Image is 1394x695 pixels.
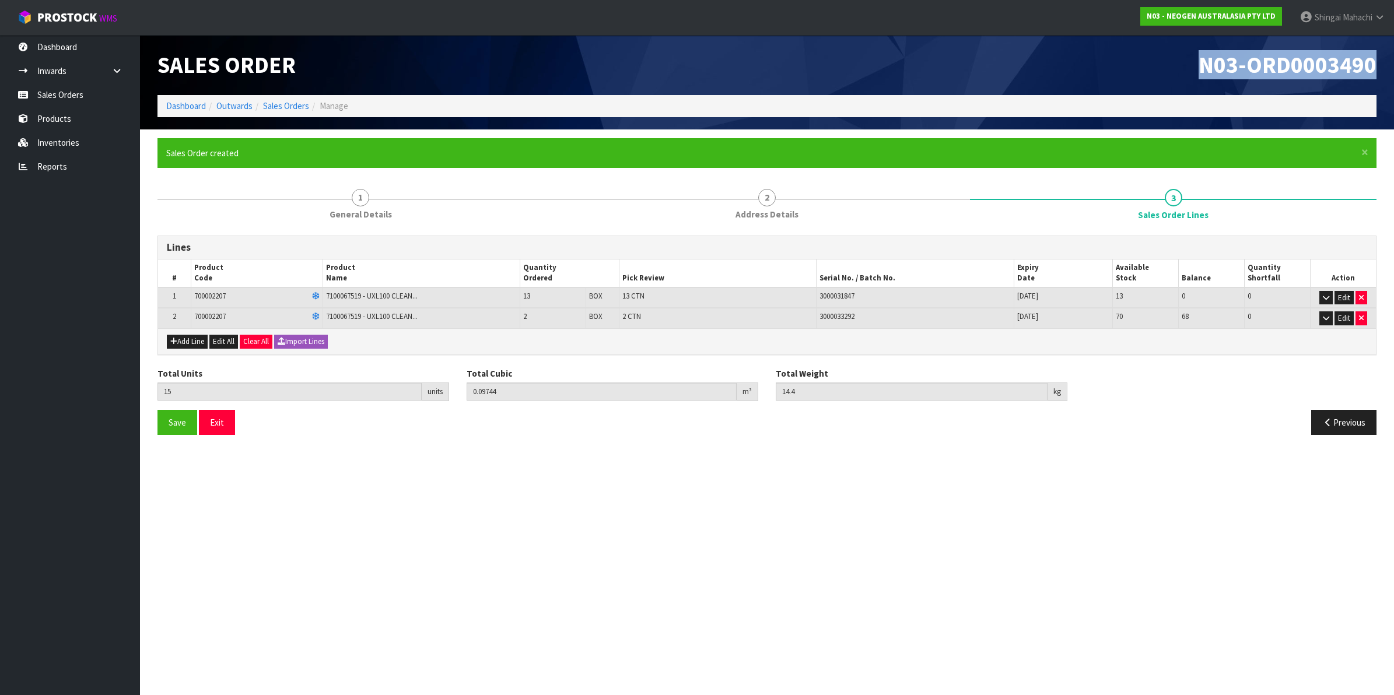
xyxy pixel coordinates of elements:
[1335,311,1354,325] button: Edit
[312,293,320,300] i: Frozen Goods
[819,291,854,301] span: 3000031847
[209,335,238,349] button: Edit All
[326,311,418,321] span: 7100067519 - UXL100 CLEAN...
[1248,291,1251,301] span: 0
[1113,259,1179,287] th: Available Stock
[1178,259,1244,287] th: Balance
[735,208,798,220] span: Address Details
[330,208,392,220] span: General Details
[191,259,323,287] th: Product Code
[1361,144,1368,160] span: ×
[263,100,309,111] a: Sales Orders
[622,291,645,301] span: 13 CTN
[776,367,828,380] label: Total Weight
[1138,209,1209,221] span: Sales Order Lines
[619,259,817,287] th: Pick Review
[167,242,1367,253] h3: Lines
[1310,259,1376,287] th: Action
[157,367,202,380] label: Total Units
[157,227,1377,444] span: Sales Order Lines
[1244,259,1310,287] th: Quantity Shortfall
[467,367,512,380] label: Total Cubic
[312,313,320,321] i: Frozen Goods
[622,311,641,321] span: 2 CTN
[422,382,449,401] div: units
[1116,311,1123,321] span: 70
[194,291,226,301] span: 700002207
[1017,291,1038,301] span: [DATE]
[1014,259,1112,287] th: Expiry Date
[274,335,328,349] button: Import Lines
[326,291,418,301] span: 7100067519 - UXL100 CLEAN...
[166,148,239,159] span: Sales Order created
[99,13,117,24] small: WMS
[173,311,176,321] span: 2
[523,311,527,321] span: 2
[1165,189,1182,206] span: 3
[158,259,191,287] th: #
[157,410,197,435] button: Save
[157,50,296,79] span: Sales Order
[467,382,737,401] input: Total Cubic
[1182,291,1185,301] span: 0
[523,291,530,301] span: 13
[157,382,422,401] input: Total Units
[169,417,186,428] span: Save
[1017,311,1038,321] span: [DATE]
[166,100,206,111] a: Dashboard
[1311,410,1377,435] button: Previous
[1199,50,1377,79] span: N03-ORD0003490
[323,259,520,287] th: Product Name
[167,335,208,349] button: Add Line
[1315,12,1341,23] span: Shingai
[1343,12,1372,23] span: Mahachi
[1182,311,1189,321] span: 68
[1048,382,1067,401] div: kg
[352,189,369,206] span: 1
[173,291,176,301] span: 1
[17,10,32,24] img: cube-alt.png
[37,10,97,25] span: ProStock
[737,382,758,401] div: m³
[320,100,348,111] span: Manage
[1248,311,1251,321] span: 0
[758,189,776,206] span: 2
[589,291,603,301] span: BOX
[589,311,603,321] span: BOX
[819,311,854,321] span: 3000033292
[199,410,235,435] button: Exit
[817,259,1014,287] th: Serial No. / Batch No.
[520,259,619,287] th: Quantity Ordered
[216,100,253,111] a: Outwards
[1116,291,1123,301] span: 13
[194,311,226,321] span: 700002207
[240,335,272,349] button: Clear All
[1147,11,1276,21] strong: N03 - NEOGEN AUSTRALASIA PTY LTD
[776,382,1048,401] input: Total Weight
[1335,291,1354,305] button: Edit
